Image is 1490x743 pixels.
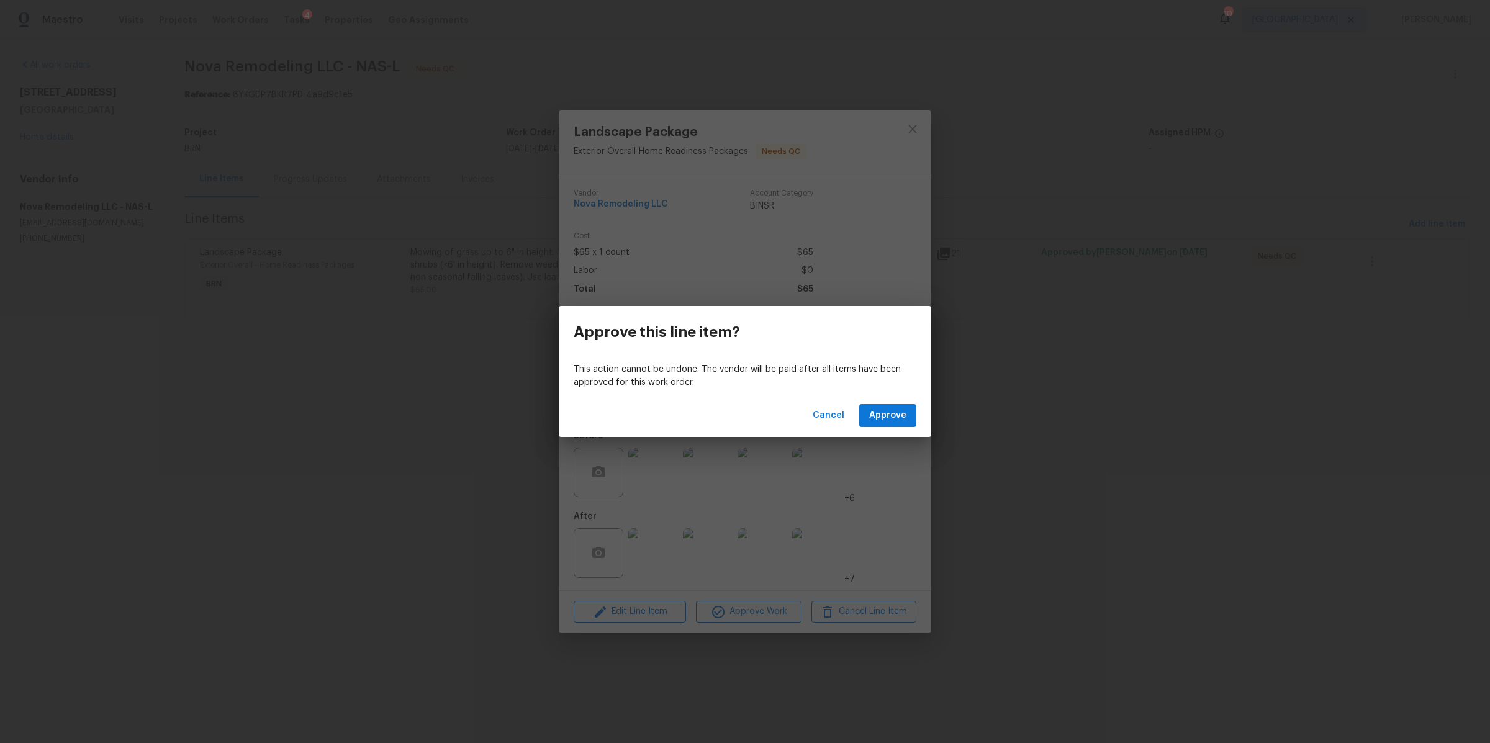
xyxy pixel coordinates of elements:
[574,323,740,341] h3: Approve this line item?
[808,404,849,427] button: Cancel
[574,363,916,389] p: This action cannot be undone. The vendor will be paid after all items have been approved for this...
[859,404,916,427] button: Approve
[869,408,906,423] span: Approve
[813,408,844,423] span: Cancel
